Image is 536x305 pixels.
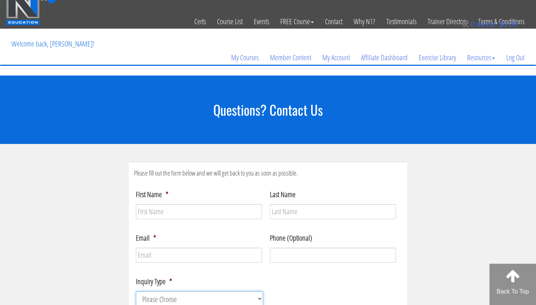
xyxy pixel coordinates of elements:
a: Certs [189,3,211,40]
bdi: 0.00 [499,20,517,28]
a: Affiliate Dashboard [355,40,413,76]
a: Member Content [264,40,317,76]
a: Events [248,3,275,40]
span: items: [477,20,497,28]
input: First Name [136,204,262,219]
a: Terms & Conditions [473,3,530,40]
a: Trainer Directory [422,3,473,40]
span: 0 [470,20,475,28]
input: Email [136,248,262,263]
input: Last Name [270,204,396,219]
label: Email [136,233,156,243]
a: Testimonials [381,3,422,40]
a: Course List [211,3,248,40]
a: Exercise Library [413,40,462,76]
label: Phone (Optional) [270,233,312,243]
img: icon11.png [461,20,469,28]
a: My Account [317,40,355,76]
span: $ [499,20,503,28]
label: First Name [136,190,168,199]
a: Why N1? [348,3,381,40]
h4: Please fill out the form below and we will get back to you as soon as possible. [134,170,402,177]
a: Resources [462,40,501,76]
label: Last Name [270,190,296,199]
a: Log Out [501,40,530,76]
a: FREE Course [275,3,319,40]
label: Inquiry Type [136,277,172,286]
a: My Courses [226,40,264,76]
p: Welcome back, [PERSON_NAME]! [6,29,100,59]
a: 0 items: $0.00 [461,20,517,28]
a: Contact [319,3,348,40]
